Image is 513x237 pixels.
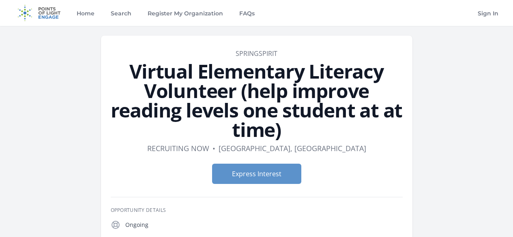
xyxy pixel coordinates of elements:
dd: Recruiting now [147,143,209,154]
p: Ongoing [125,221,403,229]
div: • [212,143,215,154]
a: SpringSpirit [236,49,277,58]
dd: [GEOGRAPHIC_DATA], [GEOGRAPHIC_DATA] [219,143,366,154]
h3: Opportunity Details [111,207,403,214]
h1: Virtual Elementary Literacy Volunteer (help improve reading levels one student at at time) [111,62,403,139]
button: Express Interest [212,164,301,184]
